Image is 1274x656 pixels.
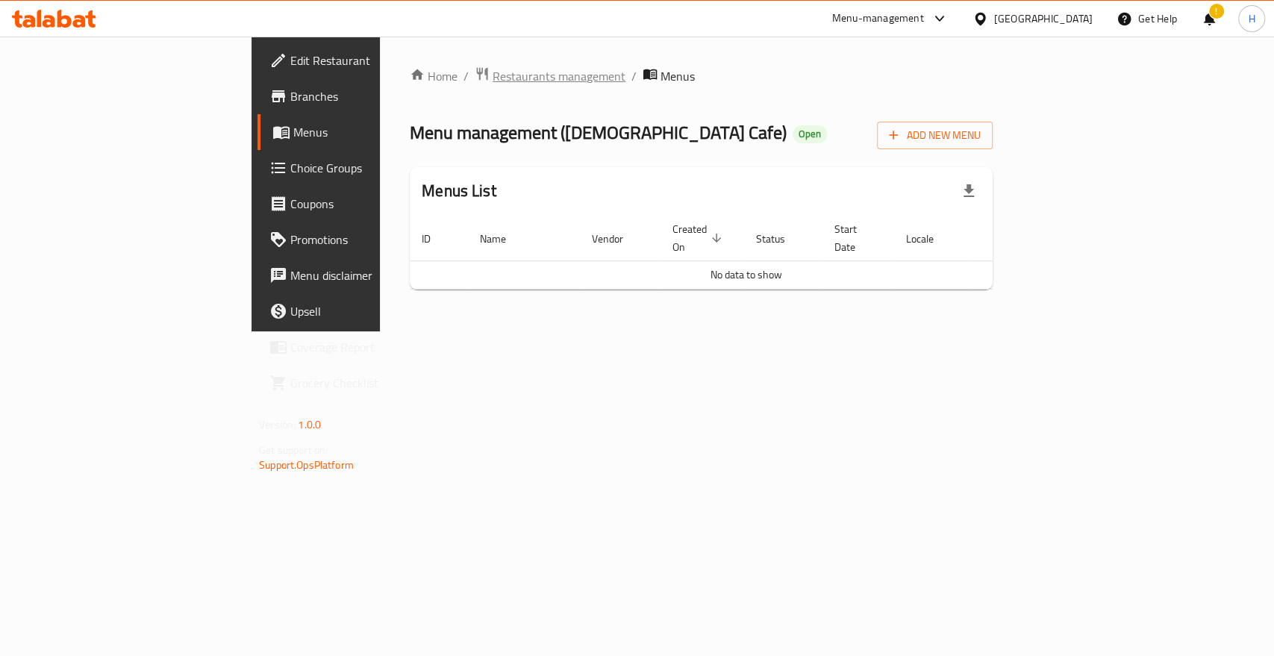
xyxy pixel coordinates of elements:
[971,216,1083,261] th: Actions
[672,220,726,256] span: Created On
[293,123,452,141] span: Menus
[834,220,876,256] span: Start Date
[257,43,464,78] a: Edit Restaurant
[257,329,464,365] a: Coverage Report
[290,159,452,177] span: Choice Groups
[290,51,452,69] span: Edit Restaurant
[410,66,993,86] nav: breadcrumb
[257,186,464,222] a: Coupons
[290,195,452,213] span: Coupons
[259,415,296,434] span: Version:
[257,222,464,257] a: Promotions
[410,216,1083,290] table: enhanced table
[422,230,450,248] span: ID
[889,126,981,145] span: Add New Menu
[793,125,827,143] div: Open
[592,230,643,248] span: Vendor
[493,67,625,85] span: Restaurants management
[290,338,452,356] span: Coverage Report
[290,374,452,392] span: Grocery Checklist
[832,10,924,28] div: Menu-management
[711,265,782,284] span: No data to show
[290,302,452,320] span: Upsell
[463,67,469,85] li: /
[661,67,695,85] span: Menus
[475,66,625,86] a: Restaurants management
[877,122,993,149] button: Add New Menu
[257,365,464,401] a: Grocery Checklist
[290,87,452,105] span: Branches
[906,230,953,248] span: Locale
[290,231,452,249] span: Promotions
[290,266,452,284] span: Menu disclaimer
[410,116,787,149] span: Menu management ( [DEMOGRAPHIC_DATA] Cafe )
[756,230,805,248] span: Status
[422,180,496,202] h2: Menus List
[480,230,525,248] span: Name
[257,293,464,329] a: Upsell
[1248,10,1255,27] span: H
[951,173,987,209] div: Export file
[259,440,328,460] span: Get support on:
[793,128,827,140] span: Open
[631,67,637,85] li: /
[259,455,354,475] a: Support.OpsPlatform
[994,10,1093,27] div: [GEOGRAPHIC_DATA]
[257,257,464,293] a: Menu disclaimer
[298,415,321,434] span: 1.0.0
[257,150,464,186] a: Choice Groups
[257,78,464,114] a: Branches
[257,114,464,150] a: Menus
